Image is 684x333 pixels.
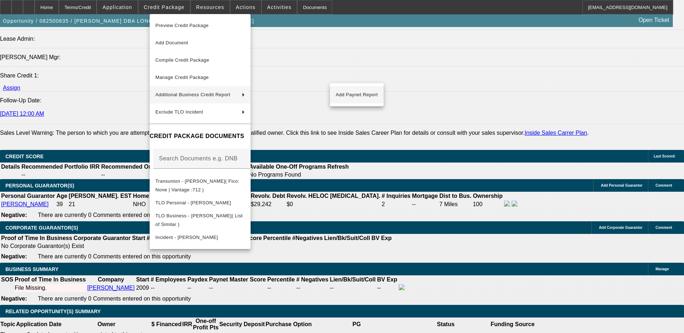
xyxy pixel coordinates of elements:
[150,177,251,194] button: Transunion - Long, Phillip( Fico: None | Vantage :712 )
[155,23,209,28] span: Preview Credit Package
[155,213,243,227] span: TLO Business - [PERSON_NAME]( List of Similar )
[159,155,238,161] mat-label: Search Documents e.g. DNB
[150,212,251,229] button: TLO Business - Phillip Long( List of Similar )
[336,90,378,99] span: Add Paynet Report
[155,92,230,97] span: Additional Business Credit Report
[155,109,203,115] span: Exclude TLO Incident
[155,200,231,205] span: TLO Personal - [PERSON_NAME]
[150,132,251,141] h4: CREDIT PACKAGE DOCUMENTS
[155,235,218,240] span: Incident - [PERSON_NAME]
[150,194,251,212] button: TLO Personal - Long, Phillip
[150,229,251,246] button: Incident - Long, Phillip
[155,57,209,63] span: Compile Credit Package
[155,75,209,80] span: Manage Credit Package
[155,178,239,192] span: Transunion - [PERSON_NAME]( Fico: None | Vantage :712 )
[155,40,188,45] span: Add Document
